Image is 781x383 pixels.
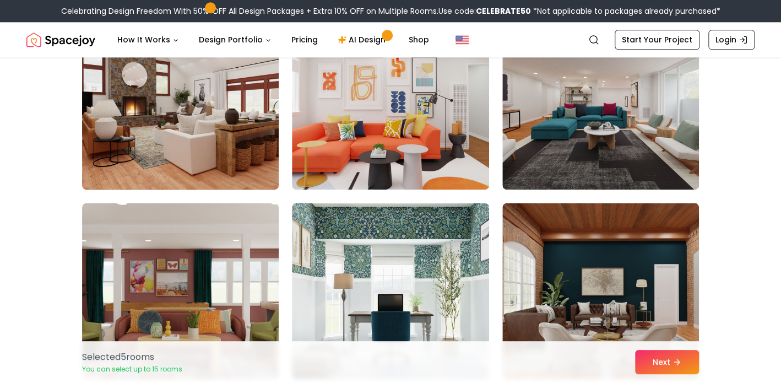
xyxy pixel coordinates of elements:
a: Pricing [283,29,327,51]
a: AI Design [329,29,398,51]
a: Login [708,30,755,50]
img: Room room-42 [502,13,699,190]
button: How It Works [109,29,188,51]
a: Start Your Project [615,30,699,50]
div: Celebrating Design Freedom With 50% OFF All Design Packages + Extra 10% OFF on Multiple Rooms. [61,6,720,17]
img: Room room-45 [502,203,699,379]
b: CELEBRATE50 [476,6,531,17]
span: Use code: [438,6,531,17]
img: Room room-44 [292,203,489,379]
p: Selected 5 room s [82,350,182,364]
nav: Main [109,29,438,51]
img: Room room-40 [77,9,284,194]
img: Room room-41 [292,13,489,190]
button: Next [635,350,699,374]
img: United States [455,33,469,46]
a: Shop [400,29,438,51]
a: Spacejoy [26,29,95,51]
button: Design Portfolio [190,29,280,51]
p: You can select up to 15 rooms [82,365,182,374]
span: *Not applicable to packages already purchased* [531,6,720,17]
img: Spacejoy Logo [26,29,95,51]
nav: Global [26,22,755,57]
img: Room room-43 [82,203,279,379]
